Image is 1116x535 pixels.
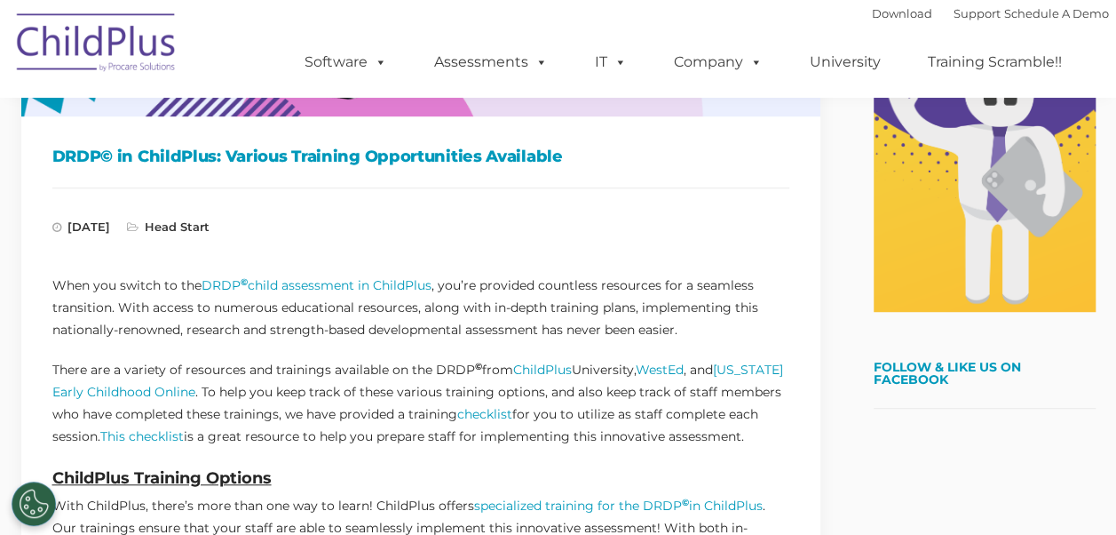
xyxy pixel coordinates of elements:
a: University [792,44,898,80]
a: This checklist [100,428,184,444]
a: Download [872,6,932,20]
button: Cookies Settings [12,482,56,526]
a: Follow & Like Us on Facebook [874,359,1021,387]
a: Software [287,44,405,80]
a: Support [954,6,1001,20]
p: There are a variety of resources and trainings available on the DRDP from University, , and . To ... [52,359,789,448]
a: DRDP©child assessment in ChildPlus [202,277,431,293]
sup: © [475,361,482,372]
a: Training Scramble!! [910,44,1080,80]
font: | [872,6,1109,20]
a: ChildPlus [513,362,572,378]
span: [DATE] [52,220,110,234]
h1: DRDP© in ChildPlus: Various Training Opportunities Available [52,143,789,170]
a: specialized training for the DRDP©in ChildPlus [474,498,763,514]
a: Schedule A Demo [1004,6,1109,20]
a: WestEd [636,362,684,378]
a: IT [577,44,645,80]
a: checklist [457,406,512,422]
sup: © [682,497,689,508]
p: When you switch to the , you’re provided countless resources for a seamless transition. With acce... [52,275,789,341]
a: Assessments [416,44,566,80]
sup: © [241,276,248,288]
a: Head Start [145,220,210,234]
img: ChildPlus by Procare Solutions [8,1,186,90]
a: Company [656,44,780,80]
u: ChildPlus Training Options [52,468,272,488]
